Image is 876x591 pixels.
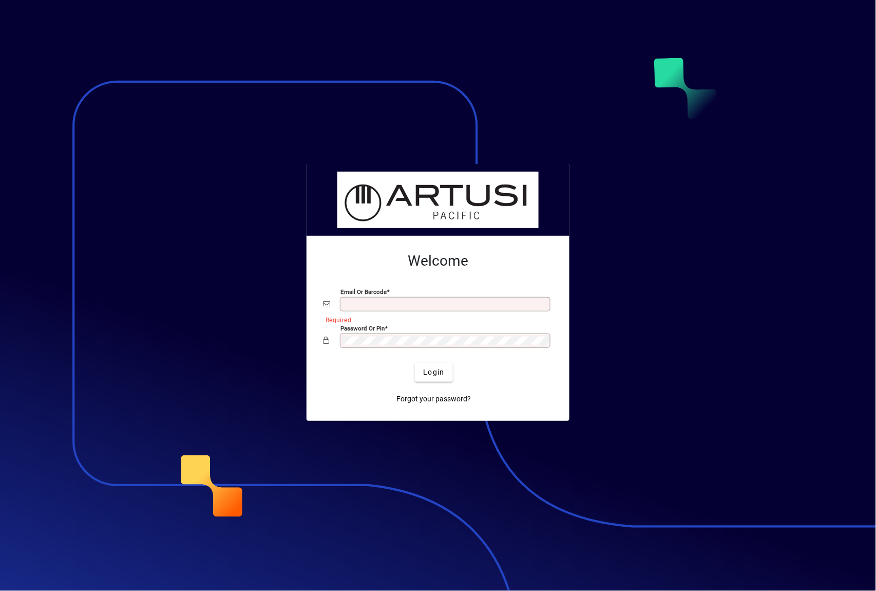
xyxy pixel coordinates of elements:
[423,367,444,378] span: Login
[340,288,387,295] mat-label: Email or Barcode
[397,394,471,404] span: Forgot your password?
[393,390,475,409] a: Forgot your password?
[340,324,385,331] mat-label: Password or Pin
[323,252,553,270] h2: Welcome
[326,314,545,325] mat-error: Required
[415,363,452,382] button: Login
